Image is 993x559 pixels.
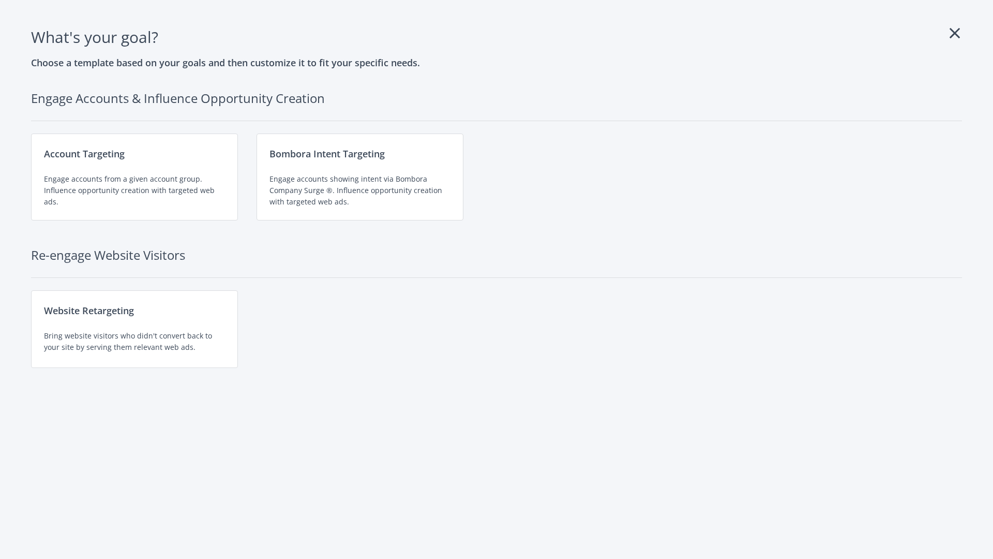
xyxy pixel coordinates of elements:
[269,173,450,208] div: Engage accounts showing intent via Bombora Company Surge ®. Influence opportunity creation with t...
[44,173,225,208] div: Engage accounts from a given account group. Influence opportunity creation with targeted web ads.
[31,245,962,278] h2: Re-engage Website Visitors
[31,89,962,121] h2: Engage Accounts & Influence Opportunity Creation
[44,330,225,353] div: Bring website visitors who didn't convert back to your site by serving them relevant web ads.
[44,146,225,161] div: Account Targeting
[44,303,225,318] div: Website Retargeting
[31,25,962,49] h1: What's your goal ?
[31,55,962,70] h3: Choose a template based on your goals and then customize it to fit your specific needs.
[269,146,450,161] div: Bombora Intent Targeting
